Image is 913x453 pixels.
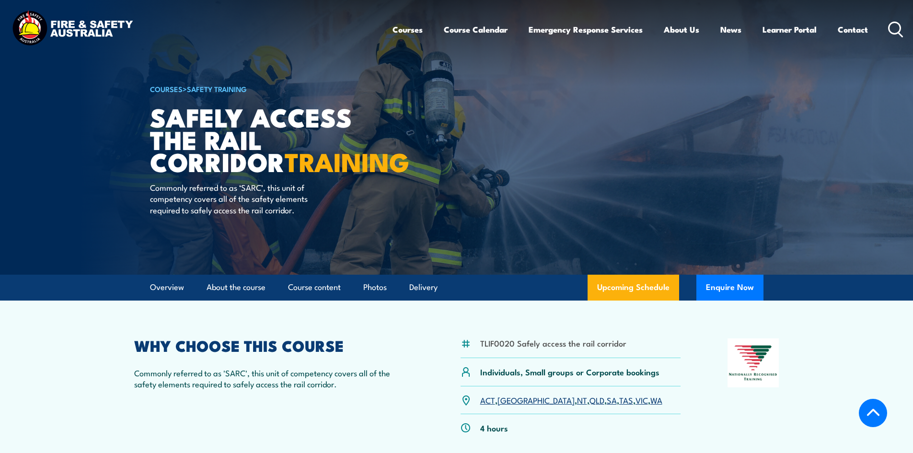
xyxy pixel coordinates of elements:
p: Individuals, Small groups or Corporate bookings [480,366,659,377]
a: VIC [636,394,648,406]
p: Commonly referred to as 'SARC', this unit of competency covers all of the safety elements require... [134,367,414,390]
a: [GEOGRAPHIC_DATA] [497,394,575,406]
a: Upcoming Schedule [588,275,679,301]
a: Photos [363,275,387,300]
a: Contact [838,17,868,42]
li: TLIF0020 Safely access the rail corridor [480,337,626,348]
h6: > [150,83,387,94]
a: NT [577,394,587,406]
h2: WHY CHOOSE THIS COURSE [134,338,414,352]
p: 4 hours [480,422,508,433]
a: Course content [288,275,341,300]
a: Learner Portal [763,17,817,42]
a: QLD [589,394,604,406]
a: COURSES [150,83,183,94]
a: WA [650,394,662,406]
p: Commonly referred to as ‘SARC’, this unit of competency covers all of the safety elements require... [150,182,325,215]
a: Emergency Response Services [529,17,643,42]
strong: TRAINING [285,141,409,181]
a: News [720,17,741,42]
button: Enquire Now [696,275,763,301]
a: About the course [207,275,266,300]
a: Safety Training [187,83,247,94]
p: , , , , , , , [480,395,662,406]
a: Courses [393,17,423,42]
img: Nationally Recognised Training logo. [728,338,779,387]
a: Delivery [409,275,438,300]
a: ACT [480,394,495,406]
a: Course Calendar [444,17,508,42]
h1: Safely Access the Rail Corridor [150,105,387,173]
a: TAS [619,394,633,406]
a: SA [607,394,617,406]
a: About Us [664,17,699,42]
a: Overview [150,275,184,300]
